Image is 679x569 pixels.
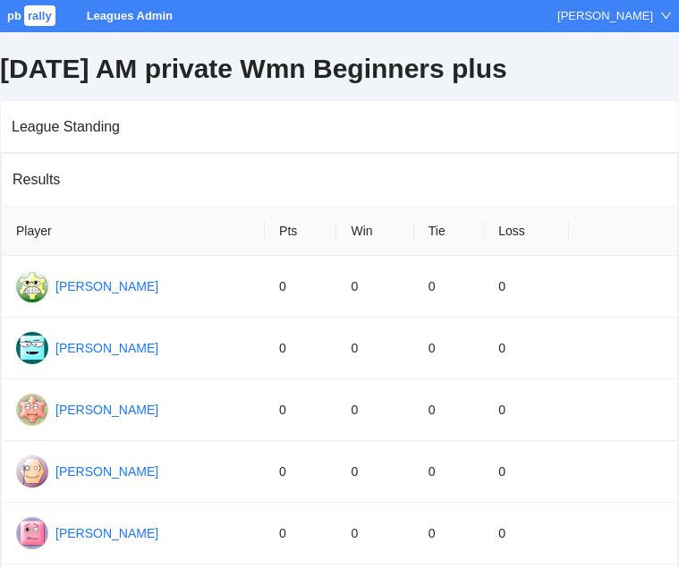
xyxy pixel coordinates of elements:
[336,441,413,503] td: 0
[7,9,58,22] a: pbrally
[16,270,48,302] img: Gravatar for beverley dolan@gmail.com
[7,9,21,22] span: pb
[336,379,413,441] td: 0
[336,318,413,379] td: 0
[484,441,569,503] td: 0
[336,207,413,256] th: Win
[55,279,158,293] a: [PERSON_NAME]
[336,503,413,565] td: 0
[55,403,158,417] a: [PERSON_NAME]
[16,332,48,364] img: Gravatar for carole purtell@gmail.com
[2,207,265,256] th: Player
[265,503,336,565] td: 0
[55,526,158,540] a: [PERSON_NAME]
[13,154,666,205] div: Results
[484,379,569,441] td: 0
[557,7,653,25] div: [PERSON_NAME]
[24,5,55,26] span: rally
[660,10,672,21] span: down
[265,256,336,318] td: 0
[265,318,336,379] td: 0
[16,517,48,549] img: Gravatar for ellen green@gmail.com
[55,464,158,479] a: [PERSON_NAME]
[414,503,484,565] td: 0
[16,394,48,426] img: Gravatar for carrie scott@gmail.com
[265,441,336,503] td: 0
[12,101,667,152] div: League Standing
[55,341,158,355] a: [PERSON_NAME]
[16,455,48,488] img: Gravatar for cheryl newman@gmail.com
[484,207,569,256] th: Loss
[265,207,336,256] th: Pts
[484,256,569,318] td: 0
[484,318,569,379] td: 0
[265,379,336,441] td: 0
[414,256,484,318] td: 0
[414,318,484,379] td: 0
[414,379,484,441] td: 0
[414,441,484,503] td: 0
[484,503,569,565] td: 0
[336,256,413,318] td: 0
[414,207,484,256] th: Tie
[87,9,173,22] a: Leagues Admin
